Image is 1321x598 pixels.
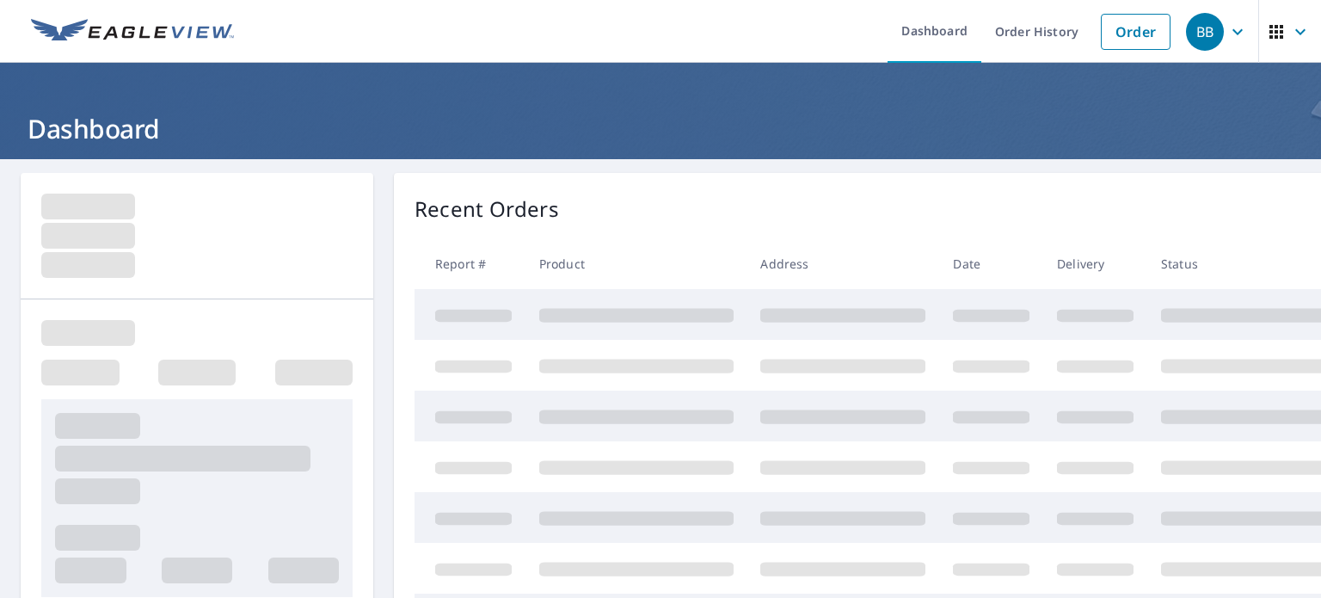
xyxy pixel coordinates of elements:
[415,238,525,289] th: Report #
[415,194,559,225] p: Recent Orders
[1043,238,1147,289] th: Delivery
[1101,14,1170,50] a: Order
[1186,13,1224,51] div: BB
[31,19,234,45] img: EV Logo
[747,238,939,289] th: Address
[525,238,747,289] th: Product
[21,111,1300,146] h1: Dashboard
[939,238,1043,289] th: Date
